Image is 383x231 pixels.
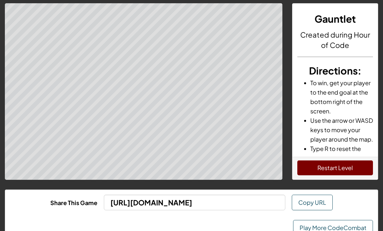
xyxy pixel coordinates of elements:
[310,78,373,116] li: To win, get your player to the end goal at the bottom right of the screen.
[297,64,373,78] h3: :
[310,116,373,144] li: Use the arrow or WASD keys to move your player around the map.
[50,199,97,206] b: Share This Game
[309,64,358,77] span: Directions
[297,160,373,175] button: Restart Level
[297,12,373,26] h3: Gauntlet
[297,29,373,50] h4: Created during Hour of Code
[292,195,333,210] button: Copy URL
[298,199,326,206] span: Copy URL
[310,144,373,163] li: Type R to reset the game.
